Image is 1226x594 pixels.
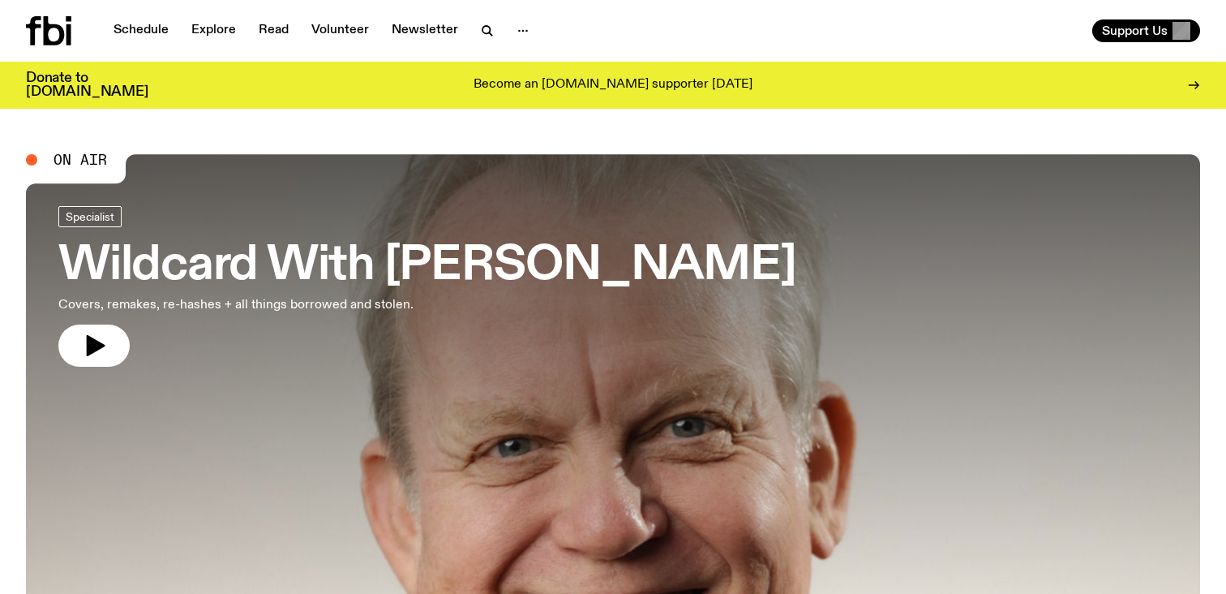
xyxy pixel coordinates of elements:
[1102,24,1168,38] span: Support Us
[58,295,474,315] p: Covers, remakes, re-hashes + all things borrowed and stolen.
[54,153,107,167] span: On Air
[1092,19,1200,42] button: Support Us
[474,78,752,93] p: Become an [DOMAIN_NAME] supporter [DATE]
[66,210,114,222] span: Specialist
[249,19,298,42] a: Read
[182,19,246,42] a: Explore
[58,206,122,227] a: Specialist
[302,19,379,42] a: Volunteer
[58,206,796,367] a: Wildcard With [PERSON_NAME]Covers, remakes, re-hashes + all things borrowed and stolen.
[58,243,796,289] h3: Wildcard With [PERSON_NAME]
[104,19,178,42] a: Schedule
[26,71,148,99] h3: Donate to [DOMAIN_NAME]
[382,19,468,42] a: Newsletter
